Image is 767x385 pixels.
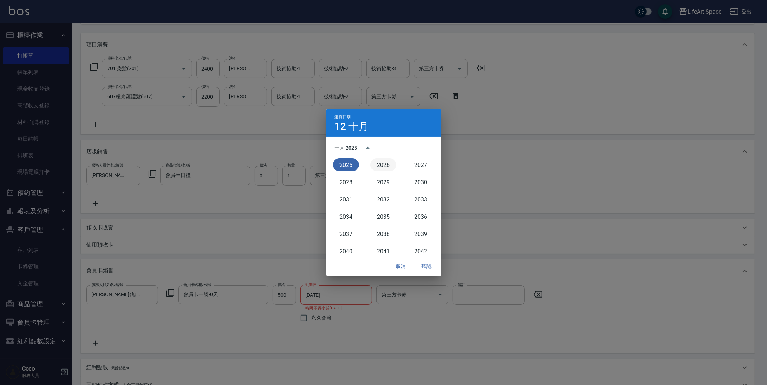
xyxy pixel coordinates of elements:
[333,245,359,258] button: 2040
[415,260,438,273] button: 確認
[408,227,434,240] button: 2039
[333,176,359,189] button: 2028
[408,210,434,223] button: 2036
[359,139,376,157] button: year view is open, switch to calendar view
[370,158,396,171] button: 2026
[370,176,396,189] button: 2029
[335,122,369,131] h4: 12 十月
[335,144,357,152] div: 十月 2025
[333,158,359,171] button: 2025
[370,193,396,206] button: 2032
[408,193,434,206] button: 2033
[333,193,359,206] button: 2031
[335,115,351,119] span: 選擇日期
[389,260,412,273] button: 取消
[370,245,396,258] button: 2041
[408,176,434,189] button: 2030
[408,245,434,258] button: 2042
[370,227,396,240] button: 2038
[370,210,396,223] button: 2035
[408,158,434,171] button: 2027
[333,227,359,240] button: 2037
[333,210,359,223] button: 2034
